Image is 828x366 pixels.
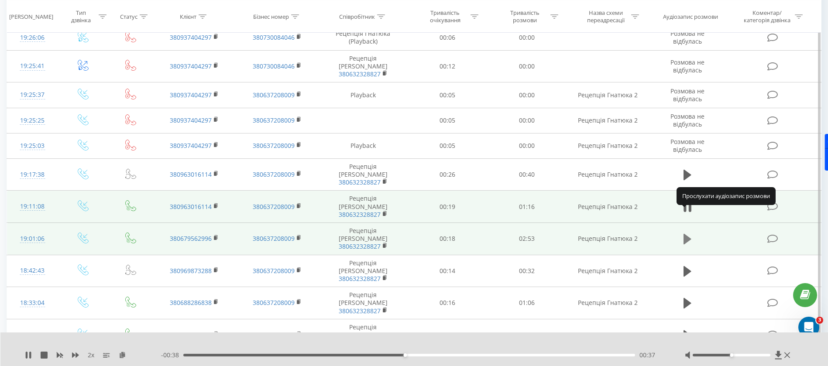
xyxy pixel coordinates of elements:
[487,108,567,133] td: 00:00
[170,170,212,178] a: 380963016114
[408,191,487,223] td: 00:19
[7,29,168,58] div: Valerii говорит…
[339,178,381,186] a: 380632328827
[84,158,161,167] div: Як можна це вирішити?
[408,319,487,351] td: 00:19
[170,116,212,124] a: 380937404297
[7,58,143,146] div: Перевірив ваші дзвінки. Через те, що у вас у схемі переадресація лише на 1 номер, дуже багато дзв...
[487,158,567,191] td: 00:40
[567,133,649,158] td: Рецепція Гнатюка 2
[253,331,295,339] a: 380637208009
[253,116,295,124] a: 380637208009
[670,58,704,74] span: Розмова не відбулась
[567,255,649,287] td: Рецепція Гнатюка 2
[16,29,49,46] div: 19:26:06
[487,319,567,351] td: 00:45
[339,13,375,20] div: Співробітник
[253,91,295,99] a: 380637208009
[170,267,212,275] a: 380969873288
[88,351,94,359] span: 2 x
[670,29,704,45] span: Розмова не відбулась
[730,353,733,357] div: Accessibility label
[16,262,49,279] div: 18:42:43
[487,255,567,287] td: 00:32
[7,29,143,57] div: Опишіть, що на вашу думку працює не так як потрібно.
[408,255,487,287] td: 00:14
[170,91,212,99] a: 380937404297
[14,216,63,222] div: Valerii • 3 ч назад
[7,178,143,215] div: А що ви хочете, щоб відбувалося, коли зайнято при дзвінку? Я б рекомендував додати ще номер.Valer...
[677,187,776,205] div: Прослухати аудіозапис розмови
[408,287,487,319] td: 00:16
[31,259,168,286] div: Тобто якщо цей зайнятий, дзвонив другий телефон в іншого менеджера
[487,223,567,255] td: 02:53
[153,3,169,19] div: Закрыть
[7,58,168,153] div: Valerii говорит…
[798,317,819,338] iframe: Intercom live chat
[16,326,49,343] div: 18:20:55
[567,287,649,319] td: Рецепція Гнатюка 2
[408,133,487,158] td: 00:05
[16,137,49,154] div: 19:25:03
[319,25,408,50] td: Рецепція Гнатюка (Playback)
[670,137,704,154] span: Розмова не відбулась
[180,13,196,20] div: Клієнт
[319,319,408,351] td: Рецепція [PERSON_NAME]
[16,198,49,215] div: 19:11:08
[55,280,62,287] button: Start recording
[170,33,212,41] a: 380937404297
[14,63,136,106] div: Перевірив ваші дзвінки. Через те, що у вас у схемі переадресація лише на 1 номер, дуже багато дзв...
[502,9,548,24] div: Тривалість розмови
[170,331,212,339] a: 380952269409
[319,287,408,319] td: Рецепція [PERSON_NAME]
[319,255,408,287] td: Рецепція [PERSON_NAME]
[816,317,823,324] span: 3
[319,50,408,82] td: Рецепція [PERSON_NAME]
[137,3,153,20] button: Главная
[567,82,649,108] td: Рецепція Гнатюка 2
[567,191,649,223] td: Рецепція Гнатюка 2
[408,108,487,133] td: 00:05
[65,9,96,24] div: Тип дзвінка
[16,294,49,311] div: 18:33:04
[38,236,161,253] div: А можна зробити багатоканальним його?
[639,351,655,359] span: 00:37
[16,86,49,103] div: 19:25:37
[161,351,183,359] span: - 00:38
[170,298,212,307] a: 380688286838
[567,223,649,255] td: Рецепція Гнатюка 2
[487,287,567,319] td: 01:06
[339,274,381,283] a: 380632328827
[339,242,381,250] a: 380632328827
[487,82,567,108] td: 00:00
[422,9,468,24] div: Тривалість очікування
[7,153,168,179] div: null говорит…
[9,13,53,20] div: [PERSON_NAME]
[16,166,49,183] div: 19:17:38
[582,9,629,24] div: Назва схеми переадресації
[253,33,295,41] a: 380730084046
[567,319,649,351] td: Рецепція Гнатюка 2
[487,25,567,50] td: 00:00
[253,234,295,243] a: 380637208009
[408,50,487,82] td: 00:12
[253,62,295,70] a: 380730084046
[77,153,168,172] div: Як можна це вирішити?
[25,5,39,19] img: Profile image for Valerii
[16,58,49,75] div: 19:25:41
[170,141,212,150] a: 380937404297
[253,298,295,307] a: 380637208009
[487,133,567,158] td: 00:00
[253,170,295,178] a: 380637208009
[7,259,168,297] div: null говорит…
[7,230,168,259] div: null говорит…
[663,13,718,20] div: Аудіозапис розмови
[339,70,381,78] a: 380632328827
[408,25,487,50] td: 00:06
[670,112,704,128] span: Розмова не відбулась
[408,158,487,191] td: 00:26
[253,202,295,211] a: 380637208009
[403,353,407,357] div: Accessibility label
[14,184,136,209] div: А що ви хочете, щоб відбувалося, коли зайнято при дзвінку? Я б рекомендував додати ще номер.
[120,13,137,20] div: Статус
